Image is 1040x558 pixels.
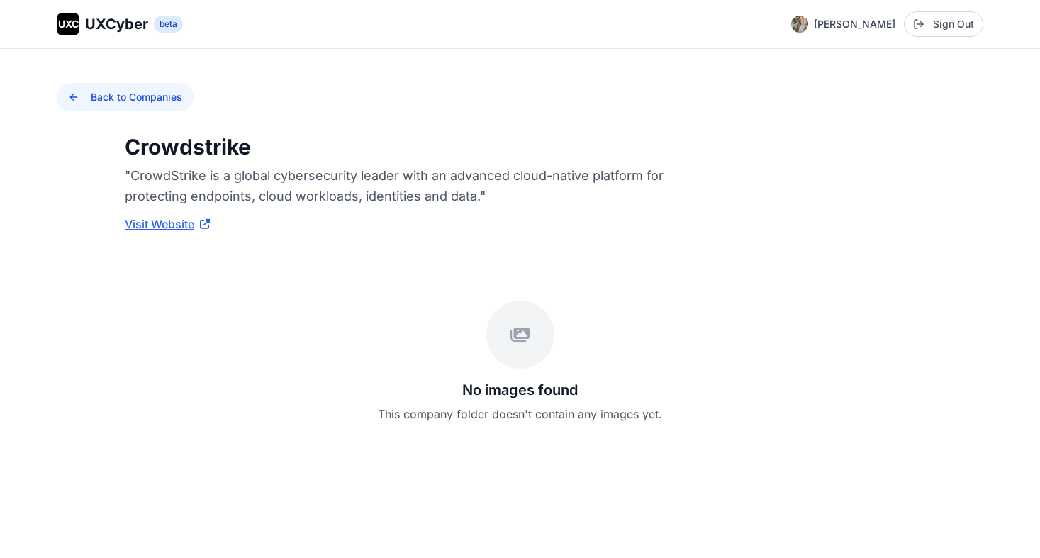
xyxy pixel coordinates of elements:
[57,13,183,35] a: UXCUXCyberbeta
[57,83,194,111] button: Back to Companies
[57,380,983,400] h3: No images found
[125,134,692,160] h1: Crowdstrike
[125,165,692,207] p: "CrowdStrike is a global cybersecurity leader with an advanced cloud-native platform for protecti...
[57,91,194,106] a: Back to Companies
[125,216,210,233] a: Visit Website
[57,406,983,423] p: This company folder doesn't contain any images yet.
[85,14,148,34] span: UXCyber
[154,16,183,33] span: beta
[58,17,79,31] span: UXC
[814,17,895,31] span: [PERSON_NAME]
[904,11,983,37] button: Sign Out
[791,16,808,33] img: Profile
